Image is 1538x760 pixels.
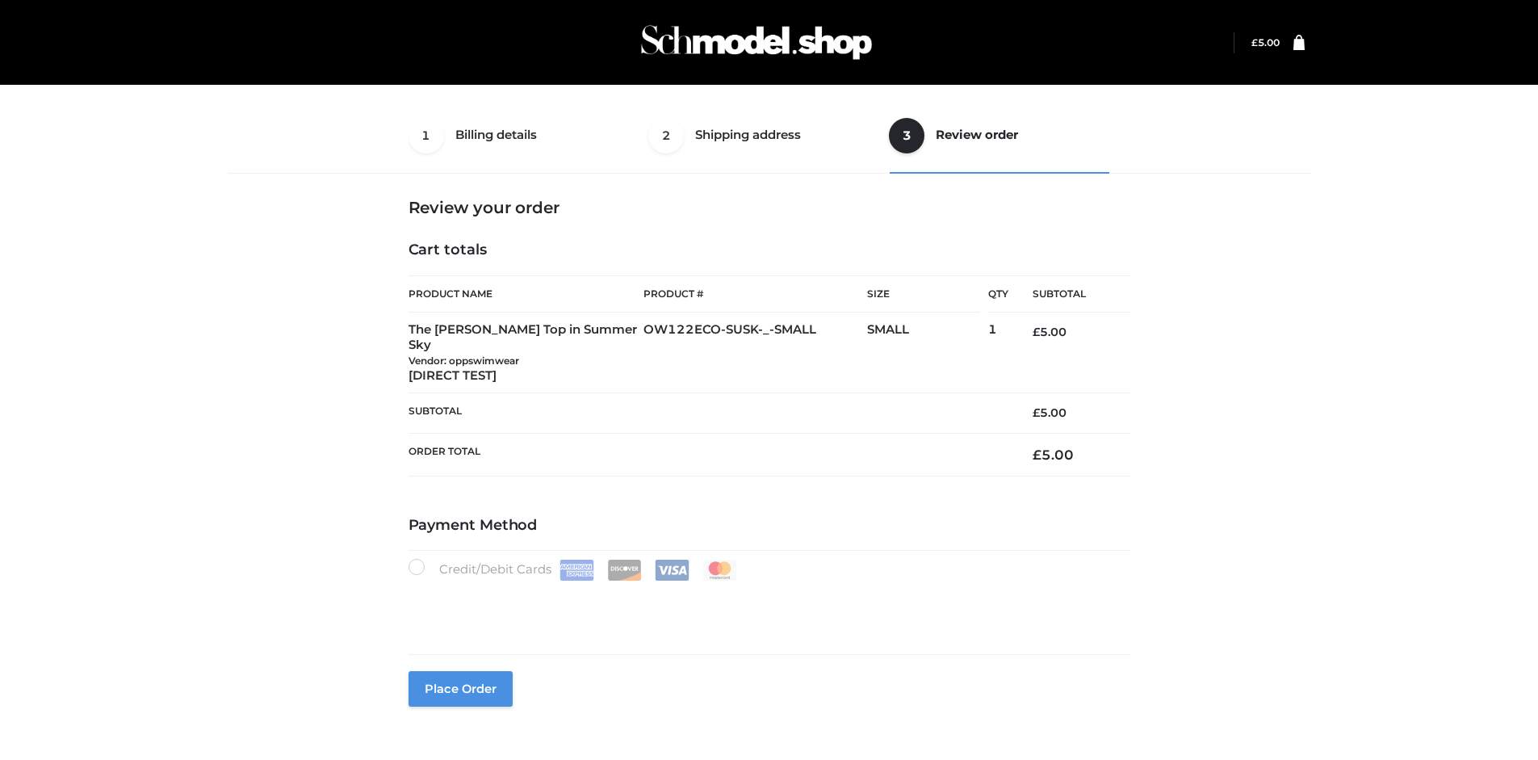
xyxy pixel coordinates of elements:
img: Mastercard [702,560,737,581]
img: Amex [559,560,594,581]
label: Credit/Debit Cards [409,559,739,581]
th: Product Name [409,275,644,313]
td: SMALL [867,313,988,393]
img: Discover [607,560,642,581]
th: Product # [643,275,867,313]
small: Vendor: oppswimwear [409,355,519,367]
span: £ [1033,447,1041,463]
bdi: 5.00 [1033,447,1074,463]
span: £ [1251,36,1258,48]
bdi: 5.00 [1033,325,1067,339]
th: Order Total [409,433,1009,476]
th: Qty [988,275,1008,313]
td: The [PERSON_NAME] Top in Summer Sky [DIRECT TEST] [409,313,644,393]
iframe: Secure payment input frame [405,577,1127,636]
span: £ [1033,405,1040,420]
bdi: 5.00 [1033,405,1067,420]
td: 1 [988,313,1008,393]
th: Subtotal [1008,276,1129,313]
img: Visa [655,560,689,581]
td: OW122ECO-SUSK-_-SMALL [643,313,867,393]
a: £5.00 [1251,36,1280,48]
h3: Review your order [409,198,1130,217]
button: Place order [409,671,513,707]
span: £ [1033,325,1040,339]
h4: Payment Method [409,517,1130,535]
bdi: 5.00 [1251,36,1280,48]
th: Size [867,276,980,313]
h4: Cart totals [409,241,1130,259]
img: Schmodel Admin 964 [635,10,878,74]
th: Subtotal [409,393,1009,433]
